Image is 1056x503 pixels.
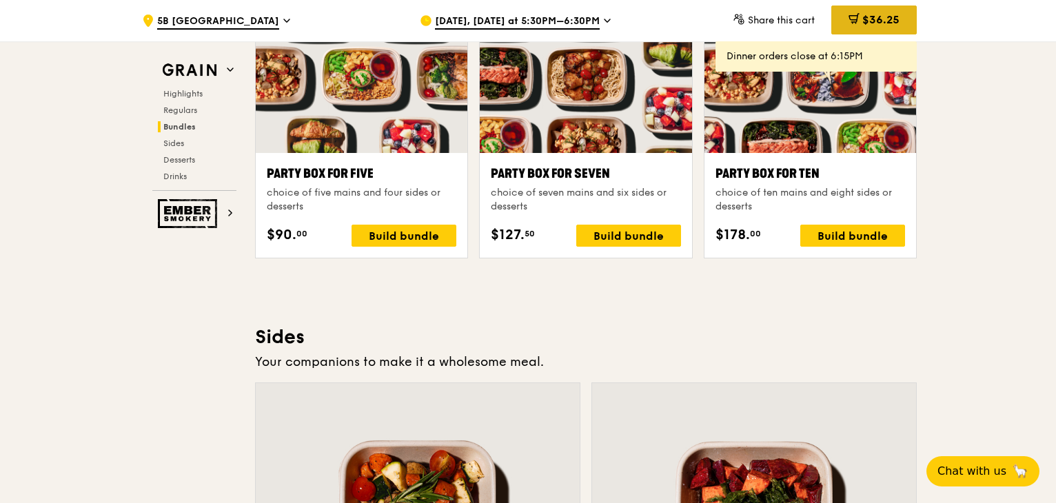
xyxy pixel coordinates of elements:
[163,172,187,181] span: Drinks
[750,228,761,239] span: 00
[727,50,906,63] div: Dinner orders close at 6:15PM
[267,225,296,245] span: $90.
[491,225,525,245] span: $127.
[800,225,905,247] div: Build bundle
[435,14,600,30] span: [DATE], [DATE] at 5:30PM–6:30PM
[157,14,279,30] span: 5B [GEOGRAPHIC_DATA]
[525,228,535,239] span: 50
[255,325,917,349] h3: Sides
[255,352,917,371] div: Your companions to make it a wholesome meal.
[163,105,197,115] span: Regulars
[158,199,221,228] img: Ember Smokery web logo
[163,155,195,165] span: Desserts
[158,58,221,83] img: Grain web logo
[715,186,905,214] div: choice of ten mains and eight sides or desserts
[296,228,307,239] span: 00
[352,225,456,247] div: Build bundle
[267,164,456,183] div: Party Box for Five
[937,463,1006,480] span: Chat with us
[748,14,815,26] span: Share this cart
[862,13,900,26] span: $36.25
[715,225,750,245] span: $178.
[576,225,681,247] div: Build bundle
[163,89,203,99] span: Highlights
[715,164,905,183] div: Party Box for Ten
[267,186,456,214] div: choice of five mains and four sides or desserts
[163,122,196,132] span: Bundles
[491,164,680,183] div: Party Box for Seven
[1012,463,1028,480] span: 🦙
[926,456,1039,486] button: Chat with us🦙
[491,186,680,214] div: choice of seven mains and six sides or desserts
[163,138,184,148] span: Sides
